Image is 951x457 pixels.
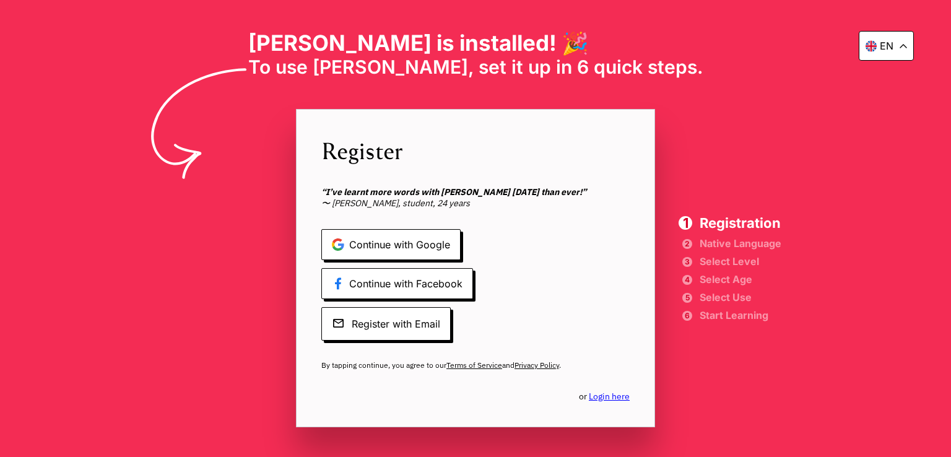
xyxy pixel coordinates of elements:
span: Start Learning [700,311,781,320]
span: Register [321,134,630,166]
b: “I’ve learnt more words with [PERSON_NAME] [DATE] than ever!” [321,186,586,198]
span: By tapping continue, you agree to our and . [321,360,630,370]
span: Select Level [700,257,781,266]
a: Privacy Policy [515,360,559,370]
span: 〜 [PERSON_NAME], student, 24 years [321,186,630,209]
p: en [880,40,893,52]
span: To use [PERSON_NAME], set it up in 6 quick steps. [248,56,703,78]
span: or [579,391,630,402]
span: Native Language [700,239,781,248]
a: Terms of Service [446,360,502,370]
span: Registration [700,216,781,230]
span: Continue with Facebook [321,268,473,299]
h1: [PERSON_NAME] is installed! 🎉 [248,30,703,56]
span: Select Age [700,275,781,284]
span: Select Use [700,293,781,302]
span: Register with Email [321,307,451,341]
span: Continue with Google [321,229,461,260]
a: Login here [589,391,630,402]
